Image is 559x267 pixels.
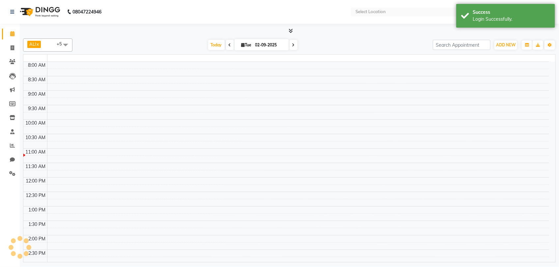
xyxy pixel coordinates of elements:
div: 12:00 PM [25,178,47,184]
div: 1:00 PM [27,206,47,213]
div: Select Location [355,9,386,15]
input: Search Appointment [433,40,490,50]
a: x [36,41,39,47]
div: 8:00 AM [27,62,47,69]
div: 9:00 AM [27,91,47,98]
div: 10:30 AM [24,134,47,141]
div: 9:30 AM [27,105,47,112]
span: Tue [240,42,253,47]
div: Success [473,9,550,16]
div: 11:30 AM [24,163,47,170]
span: +5 [57,41,67,46]
span: ADD NEW [496,42,516,47]
button: ADD NEW [494,40,517,50]
div: 11:00 AM [24,149,47,156]
input: 2025-09-02 [253,40,286,50]
span: Today [208,40,225,50]
div: 2:00 PM [27,235,47,242]
div: 2:30 PM [27,250,47,257]
b: 08047224946 [72,3,101,21]
div: 12:30 PM [25,192,47,199]
div: 1:30 PM [27,221,47,228]
span: ALI [29,41,36,47]
div: Login Successfully. [473,16,550,23]
div: 10:00 AM [24,120,47,127]
img: logo [17,3,62,21]
div: 8:30 AM [27,76,47,83]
